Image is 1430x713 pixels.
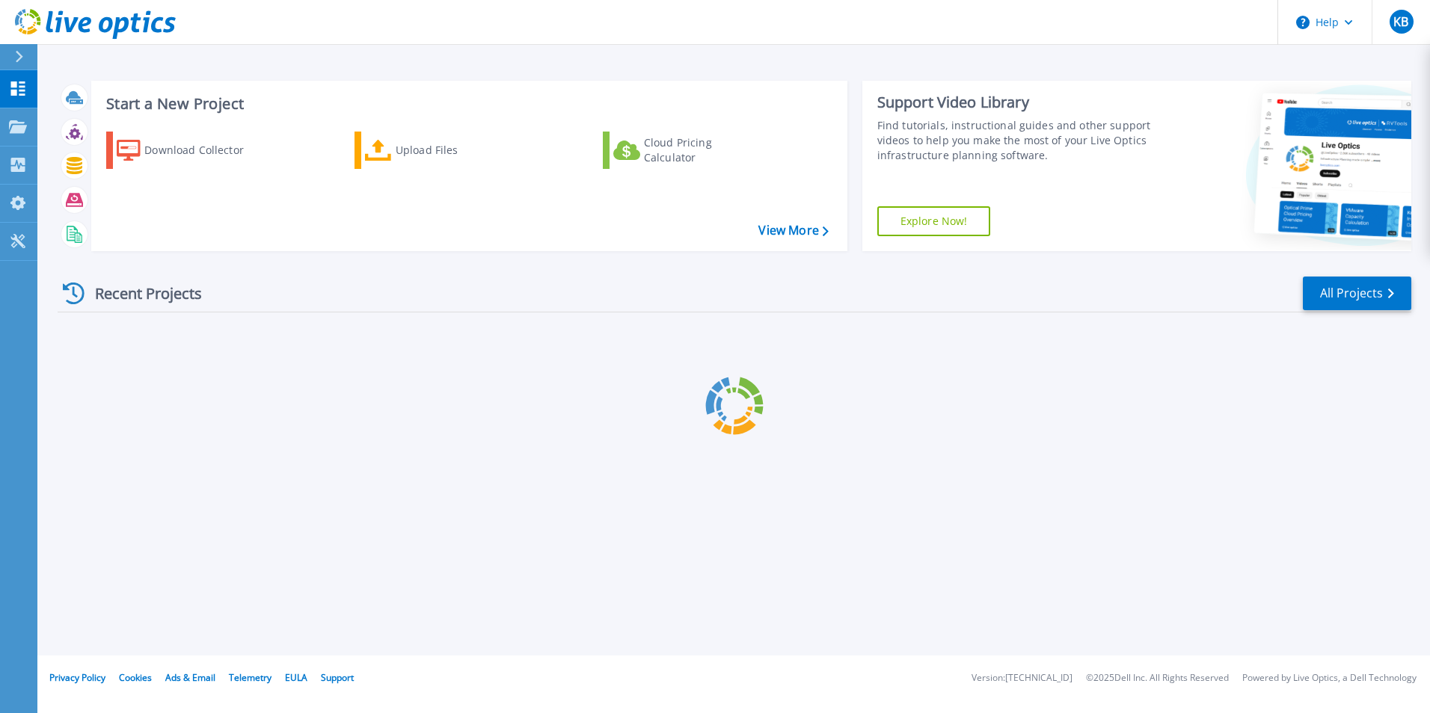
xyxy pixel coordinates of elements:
a: Upload Files [355,132,521,169]
a: Explore Now! [877,206,991,236]
li: Powered by Live Optics, a Dell Technology [1242,673,1417,683]
div: Upload Files [396,135,515,165]
a: Privacy Policy [49,671,105,684]
h3: Start a New Project [106,96,828,112]
div: Find tutorials, instructional guides and other support videos to help you make the most of your L... [877,118,1157,163]
div: Support Video Library [877,93,1157,112]
a: EULA [285,671,307,684]
a: Telemetry [229,671,271,684]
a: Cloud Pricing Calculator [603,132,770,169]
a: Support [321,671,354,684]
div: Download Collector [144,135,264,165]
a: View More [758,223,828,238]
a: All Projects [1303,277,1411,310]
li: Version: [TECHNICAL_ID] [972,673,1072,683]
div: Cloud Pricing Calculator [644,135,764,165]
a: Download Collector [106,132,273,169]
span: KB [1393,16,1408,28]
li: © 2025 Dell Inc. All Rights Reserved [1086,673,1229,683]
a: Ads & Email [165,671,215,684]
div: Recent Projects [58,275,222,312]
a: Cookies [119,671,152,684]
